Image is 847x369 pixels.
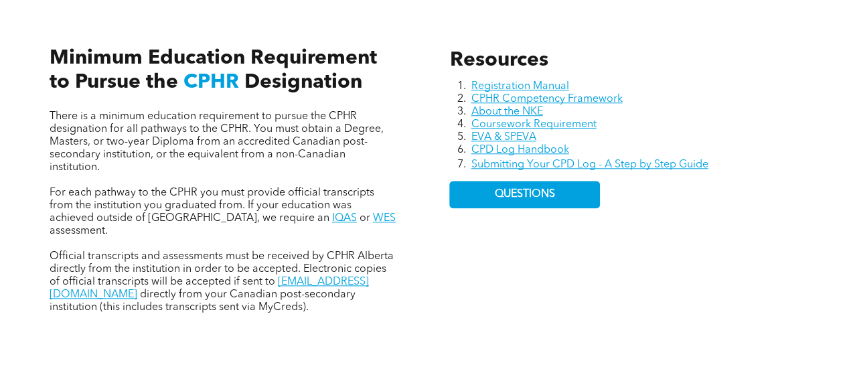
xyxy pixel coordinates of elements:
[50,277,369,300] a: [EMAIL_ADDRESS][DOMAIN_NAME]
[471,94,622,104] a: CPHR Competency Framework
[360,213,370,224] span: or
[373,213,396,224] a: WES
[471,145,568,155] a: CPD Log Handbook
[50,226,108,236] span: assessment.
[471,81,568,92] a: Registration Manual
[471,159,708,170] a: Submitting Your CPD Log - A Step by Step Guide
[332,213,357,224] a: IQAS
[449,50,548,70] span: Resources
[50,289,356,313] span: directly from your Canadian post-secondary institution (this includes transcripts sent via MyCreds).
[50,251,394,287] span: Official transcripts and assessments must be received by CPHR Alberta directly from the instituti...
[449,181,600,208] a: QUESTIONS
[471,132,536,143] a: EVA & SPEVA
[495,188,555,201] span: QUESTIONS
[183,72,239,92] span: CPHR
[50,188,374,224] span: For each pathway to the CPHR you must provide official transcripts from the institution you gradu...
[244,72,362,92] span: Designation
[50,111,384,173] span: There is a minimum education requirement to pursue the CPHR designation for all pathways to the C...
[471,106,542,117] a: About the NKE
[471,119,596,130] a: Coursework Requirement
[50,48,377,92] span: Minimum Education Requirement to Pursue the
